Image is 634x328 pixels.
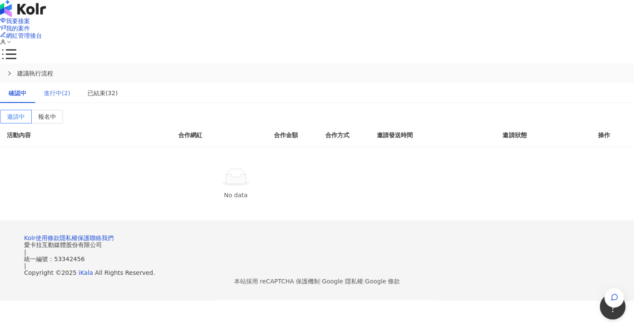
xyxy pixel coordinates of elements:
[24,241,610,248] div: 愛卡拉互動媒體股份有限公司
[267,123,319,147] th: 合作金額
[6,18,30,24] span: 我要接案
[320,278,322,285] span: |
[24,249,26,256] span: |
[9,88,27,98] div: 確認中
[7,71,12,76] span: right
[24,235,36,241] a: Kolr
[24,256,610,262] div: 統一編號：53342456
[171,123,267,147] th: 合作網紅
[24,269,610,276] div: Copyright © 2025 All Rights Reserved.
[44,88,70,98] div: 進行中(2)
[24,262,26,269] span: |
[6,25,30,32] span: 我的案件
[496,123,591,147] th: 邀請狀態
[78,269,93,276] a: iKala
[370,123,496,147] th: 邀請發送時間
[322,278,363,285] a: Google 隱私權
[600,294,625,319] iframe: Help Scout Beacon - Open
[234,276,400,286] span: 本站採用 reCAPTCHA 保護機制
[87,88,118,98] div: 已結束(32)
[38,113,56,120] span: 報名中
[6,32,42,39] span: 網紅管理後台
[363,278,365,285] span: |
[36,235,60,241] a: 使用條款
[7,113,25,120] span: 邀請中
[591,123,634,147] th: 操作
[365,278,400,285] a: Google 條款
[319,123,370,147] th: 合作方式
[10,190,461,200] div: No data
[17,69,627,78] span: 建議執行流程
[90,235,114,241] a: 聯絡我們
[60,235,90,241] a: 隱私權保護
